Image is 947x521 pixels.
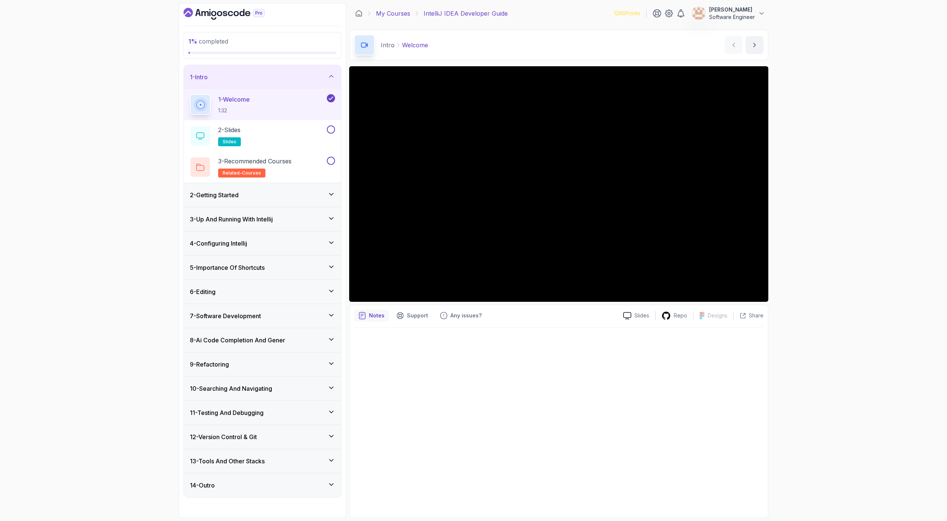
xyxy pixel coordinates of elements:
[656,311,693,320] a: Repo
[614,10,640,17] p: 1296 Points
[190,481,215,490] h3: 14 - Outro
[223,139,236,145] span: slides
[184,304,341,328] button: 7-Software Development
[184,231,341,255] button: 4-Configuring Intellij
[218,95,250,104] p: 1 - Welcome
[184,183,341,207] button: 2-Getting Started
[184,256,341,279] button: 5-Importance Of Shortcuts
[674,312,687,319] p: Repo
[184,8,282,20] a: Dashboard
[190,432,257,441] h3: 12 - Version Control & Git
[184,352,341,376] button: 9-Refactoring
[184,207,341,231] button: 3-Up And Running With Intellij
[218,125,240,134] p: 2 - Slides
[190,336,285,345] h3: 8 - Ai Code Completion And Gener
[190,191,239,199] h3: 2 - Getting Started
[184,401,341,425] button: 11-Testing And Debugging
[190,457,265,466] h3: 13 - Tools And Other Stacks
[190,408,264,417] h3: 11 - Testing And Debugging
[188,38,197,45] span: 1 %
[190,73,208,81] h3: 1 - Intro
[691,6,765,21] button: user profile image[PERSON_NAME]Software Engineer
[709,13,755,21] p: Software Engineer
[746,36,763,54] button: next content
[349,66,768,302] iframe: 1 - Hi
[190,215,273,224] h3: 3 - Up And Running With Intellij
[184,377,341,400] button: 10-Searching And Navigating
[184,65,341,89] button: 1-Intro
[708,312,727,319] p: Designs
[354,310,389,322] button: notes button
[407,312,428,319] p: Support
[436,310,486,322] button: Feedback button
[190,360,229,369] h3: 9 - Refactoring
[634,312,649,319] p: Slides
[450,312,482,319] p: Any issues?
[617,312,655,320] a: Slides
[190,125,335,146] button: 2-Slidesslides
[402,41,428,49] p: Welcome
[218,157,291,166] p: 3 - Recommended Courses
[184,473,341,497] button: 14-Outro
[709,6,755,13] p: [PERSON_NAME]
[184,328,341,352] button: 8-Ai Code Completion And Gener
[424,9,508,18] p: IntelliJ IDEA Developer Guide
[190,384,272,393] h3: 10 - Searching And Navigating
[392,310,433,322] button: Support button
[355,10,363,17] a: Dashboard
[190,94,335,115] button: 1-Welcome1:32
[376,9,410,18] a: My Courses
[692,6,706,20] img: user profile image
[184,425,341,449] button: 12-Version Control & Git
[381,41,395,49] p: Intro
[190,157,335,178] button: 3-Recommended Coursesrelated-courses
[190,239,247,248] h3: 4 - Configuring Intellij
[223,170,261,176] span: related-courses
[749,312,763,319] p: Share
[725,36,743,54] button: previous content
[190,287,216,296] h3: 6 - Editing
[369,312,385,319] p: Notes
[184,280,341,304] button: 6-Editing
[218,107,250,114] p: 1:32
[188,38,228,45] span: completed
[184,449,341,473] button: 13-Tools And Other Stacks
[733,312,763,319] button: Share
[190,263,265,272] h3: 5 - Importance Of Shortcuts
[190,311,261,320] h3: 7 - Software Development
